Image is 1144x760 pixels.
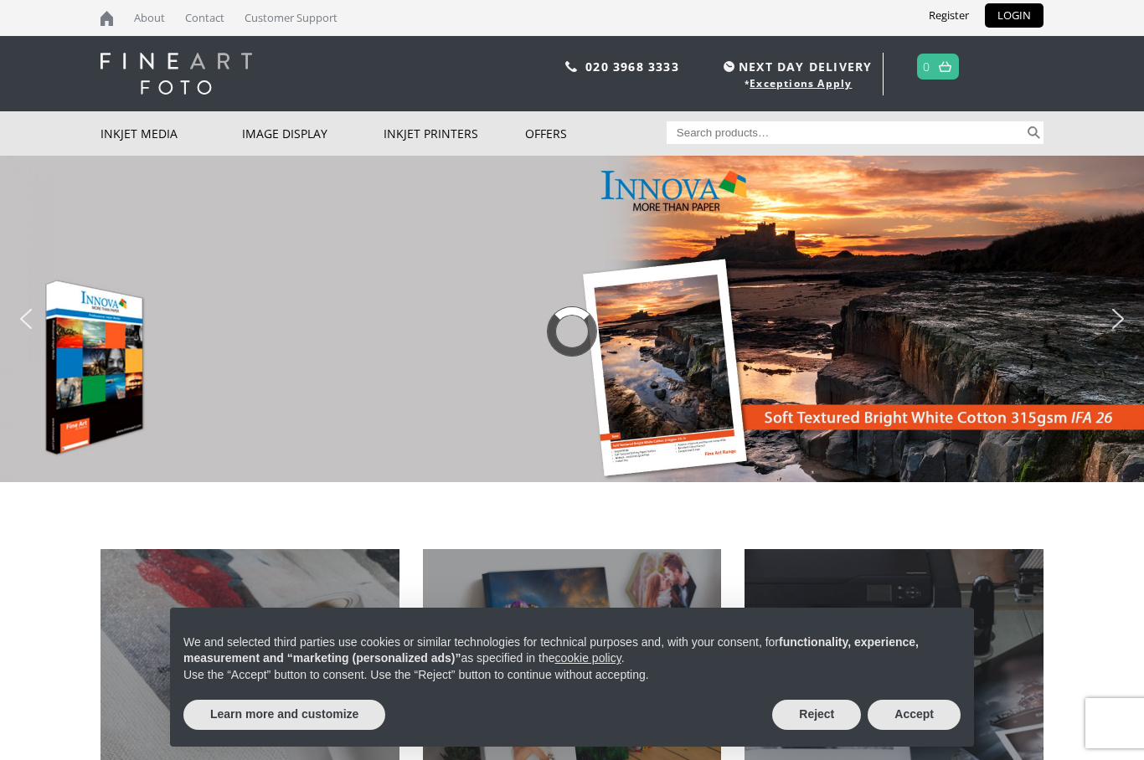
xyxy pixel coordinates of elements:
a: 0 [923,54,930,79]
h2: INKJET MEDIA [100,663,399,681]
img: time.svg [724,61,734,72]
a: Exceptions Apply [750,76,852,90]
a: Inkjet Media [100,111,242,156]
button: Accept [868,700,961,730]
a: cookie policy [555,651,621,665]
a: 020 3968 3333 [585,59,679,74]
span: NEXT DAY DELIVERY [719,57,872,76]
div: Notice [157,594,987,760]
button: Reject [772,700,861,730]
button: Learn more and customize [183,700,385,730]
strong: functionality, experience, measurement and “marketing (personalized ads)” [183,635,919,665]
input: Search products… [667,121,1025,144]
a: Inkjet Printers [384,111,525,156]
a: Register [916,3,982,28]
a: LOGIN [985,3,1044,28]
img: phone.svg [565,61,577,72]
a: Offers [525,111,667,156]
img: logo-white.svg [100,53,252,95]
a: Image Display [242,111,384,156]
img: basket.svg [939,61,951,72]
button: Search [1024,121,1044,144]
p: We and selected third parties use cookies or similar technologies for technical purposes and, wit... [183,634,961,667]
p: Use the “Accept” button to consent. Use the “Reject” button to continue without accepting. [183,667,961,684]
